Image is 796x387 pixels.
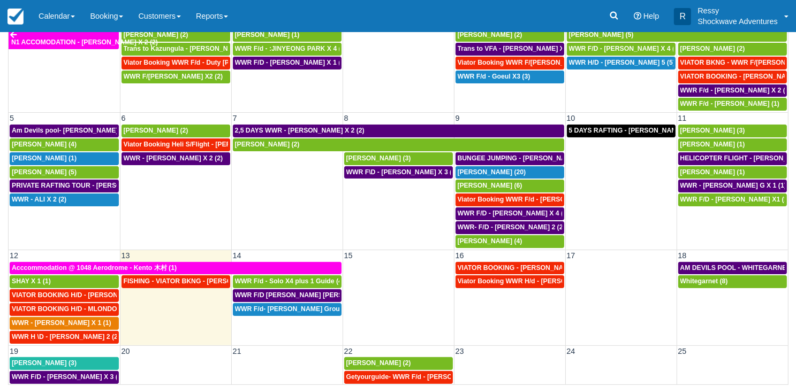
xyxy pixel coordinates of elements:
[233,138,564,151] a: [PERSON_NAME] (2)
[456,180,564,192] a: [PERSON_NAME] (6)
[567,57,676,69] a: WWR H/D - [PERSON_NAME] 5 (5)
[12,127,140,134] span: Am Devils pool- [PERSON_NAME] X 2 (2)
[233,29,342,42] a: [PERSON_NAME] (1)
[678,262,787,275] a: AM DEVILS POOL - WHITEGARNET X4 (4)
[232,114,238,122] span: 7
[566,251,577,260] span: 17
[122,138,230,151] a: Viator Booking Heli S/Flight - [PERSON_NAME] X 1 (1)
[678,166,787,179] a: [PERSON_NAME] (1)
[120,114,127,122] span: 6
[124,45,266,52] span: Trans to Kazungula - [PERSON_NAME] x 1 (2)
[458,223,565,231] span: WWR- F/D - [PERSON_NAME] 2 (2)
[12,359,77,367] span: [PERSON_NAME] (3)
[12,182,172,189] span: PRIVATE RAFTING TOUR - [PERSON_NAME] X 5 (5)
[346,154,411,162] span: [PERSON_NAME] (3)
[233,43,342,56] a: WWR F/d - :JINYEONG PARK X 4 (4)
[456,262,564,275] a: VIATOR BOOKING - [PERSON_NAME] X 4 (4)
[680,196,790,203] span: WWR F/D - [PERSON_NAME] X1 (1)
[680,141,745,148] span: [PERSON_NAME] (1)
[232,251,242,260] span: 14
[10,138,119,151] a: [PERSON_NAME] (4)
[343,251,354,260] span: 15
[677,251,688,260] span: 18
[12,305,199,313] span: VIATOR BOOKING H/D - MLONDOLOZI MAHLENGENI X 4 (4)
[458,168,526,176] span: [PERSON_NAME] (20)
[344,166,453,179] a: WWR F\D - [PERSON_NAME] X 3 (3)
[569,45,681,52] span: WWR F/D - [PERSON_NAME] X 4 (4)
[458,210,570,217] span: WWR F/D - [PERSON_NAME] X 4 (4)
[120,251,131,260] span: 13
[458,182,522,189] span: [PERSON_NAME] (6)
[124,154,223,162] span: WWR - [PERSON_NAME] X 2 (2)
[124,59,293,66] span: Viator Booking WWR F/d - Duty [PERSON_NAME] 2 (2)
[458,277,618,285] span: Viator Booking WWR H/d - [PERSON_NAME] X 4 (4)
[235,45,347,52] span: WWR F/d - :JINYEONG PARK X 4 (4)
[458,154,594,162] span: BUNGEE JUMPING - [PERSON_NAME] 2 (2)
[233,275,342,288] a: WWR F/d - Solo X4 plus 1 Guide (4)
[458,45,580,52] span: Trans to VFA - [PERSON_NAME] X 2 (2)
[680,182,786,189] span: WWR - [PERSON_NAME] G X 1 (1)
[454,114,461,122] span: 9
[566,114,577,122] span: 10
[343,347,354,355] span: 22
[456,29,564,42] a: [PERSON_NAME] (2)
[12,291,158,299] span: VIATOR BOOKING H/D - [PERSON_NAME] 2 (2)
[346,373,498,381] span: Getyourguide- WWR F/d - [PERSON_NAME] 2 (2)
[678,125,787,137] a: [PERSON_NAME] (3)
[12,373,124,381] span: WWR F/D - [PERSON_NAME] X 3 (3)
[456,152,564,165] a: BUNGEE JUMPING - [PERSON_NAME] 2 (2)
[456,166,564,179] a: [PERSON_NAME] (20)
[10,166,119,179] a: [PERSON_NAME] (5)
[11,38,158,46] span: N1 ACCOMODATION - [PERSON_NAME] X 2 (2)
[346,168,458,176] span: WWR F\D - [PERSON_NAME] X 3 (3)
[122,275,230,288] a: FISHING - VIATOR BKNG - [PERSON_NAME] 2 (2)
[458,237,522,245] span: [PERSON_NAME] (4)
[122,152,230,165] a: WWR - [PERSON_NAME] X 2 (2)
[235,305,373,313] span: WWR F/d- [PERSON_NAME] Group X 30 (30)
[124,31,188,38] span: [PERSON_NAME] (2)
[680,45,745,52] span: [PERSON_NAME] (2)
[456,275,564,288] a: Viator Booking WWR H/d - [PERSON_NAME] X 4 (4)
[235,31,300,38] span: [PERSON_NAME] (1)
[7,9,24,25] img: checkfront-main-nav-mini-logo.png
[643,12,659,20] span: Help
[567,29,787,42] a: [PERSON_NAME] (5)
[235,141,300,148] span: [PERSON_NAME] (2)
[680,100,780,107] span: WWR F/d - [PERSON_NAME] (1)
[122,57,230,69] a: Viator Booking WWR F/d - Duty [PERSON_NAME] 2 (2)
[233,125,564,137] a: 2,5 DAYS WWR - [PERSON_NAME] X 2 (2)
[235,277,345,285] span: WWR F/d - Solo X4 plus 1 Guide (4)
[120,347,131,355] span: 20
[344,371,453,384] a: Getyourguide- WWR F/d - [PERSON_NAME] 2 (2)
[12,264,177,272] span: Acccommodation @ 1048 Aerodrome - Kento 木村 (1)
[458,31,522,38] span: [PERSON_NAME] (2)
[124,141,292,148] span: Viator Booking Heli S/Flight - [PERSON_NAME] X 1 (1)
[677,347,688,355] span: 25
[235,127,365,134] span: 2,5 DAYS WWR - [PERSON_NAME] X 2 (2)
[9,251,19,260] span: 12
[678,180,787,192] a: WWR - [PERSON_NAME] G X 1 (1)
[12,141,77,148] span: [PERSON_NAME] (4)
[124,73,223,80] span: WWR F/[PERSON_NAME] X2 (2)
[346,359,411,367] span: [PERSON_NAME] (2)
[456,71,564,83] a: WWR F/d - Goeul X3 (3)
[678,138,787,151] a: [PERSON_NAME] (1)
[566,347,577,355] span: 24
[454,251,465,260] span: 16
[12,168,77,176] span: [PERSON_NAME] (5)
[680,277,728,285] span: Whitegarnet (8)
[458,196,672,203] span: Viator Booking WWR F/d - [PERSON_NAME] [PERSON_NAME] X2 (2)
[569,127,705,134] span: 5 DAYS RAFTING - [PERSON_NAME] X 2 (4)
[678,71,787,83] a: VIATOR BOOKING - [PERSON_NAME] 2 (2)
[698,5,778,16] p: Ressy
[456,221,564,234] a: WWR- F/D - [PERSON_NAME] 2 (2)
[567,43,676,56] a: WWR F/D - [PERSON_NAME] X 4 (4)
[677,114,688,122] span: 11
[10,289,119,302] a: VIATOR BOOKING H/D - [PERSON_NAME] 2 (2)
[124,127,188,134] span: [PERSON_NAME] (2)
[10,193,119,206] a: WWR - ALI X 2 (2)
[678,84,787,97] a: WWR F/d - [PERSON_NAME] X 2 (2)
[458,264,597,272] span: VIATOR BOOKING - [PERSON_NAME] X 4 (4)
[9,347,19,355] span: 19
[10,125,119,137] a: Am Devils pool- [PERSON_NAME] X 2 (2)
